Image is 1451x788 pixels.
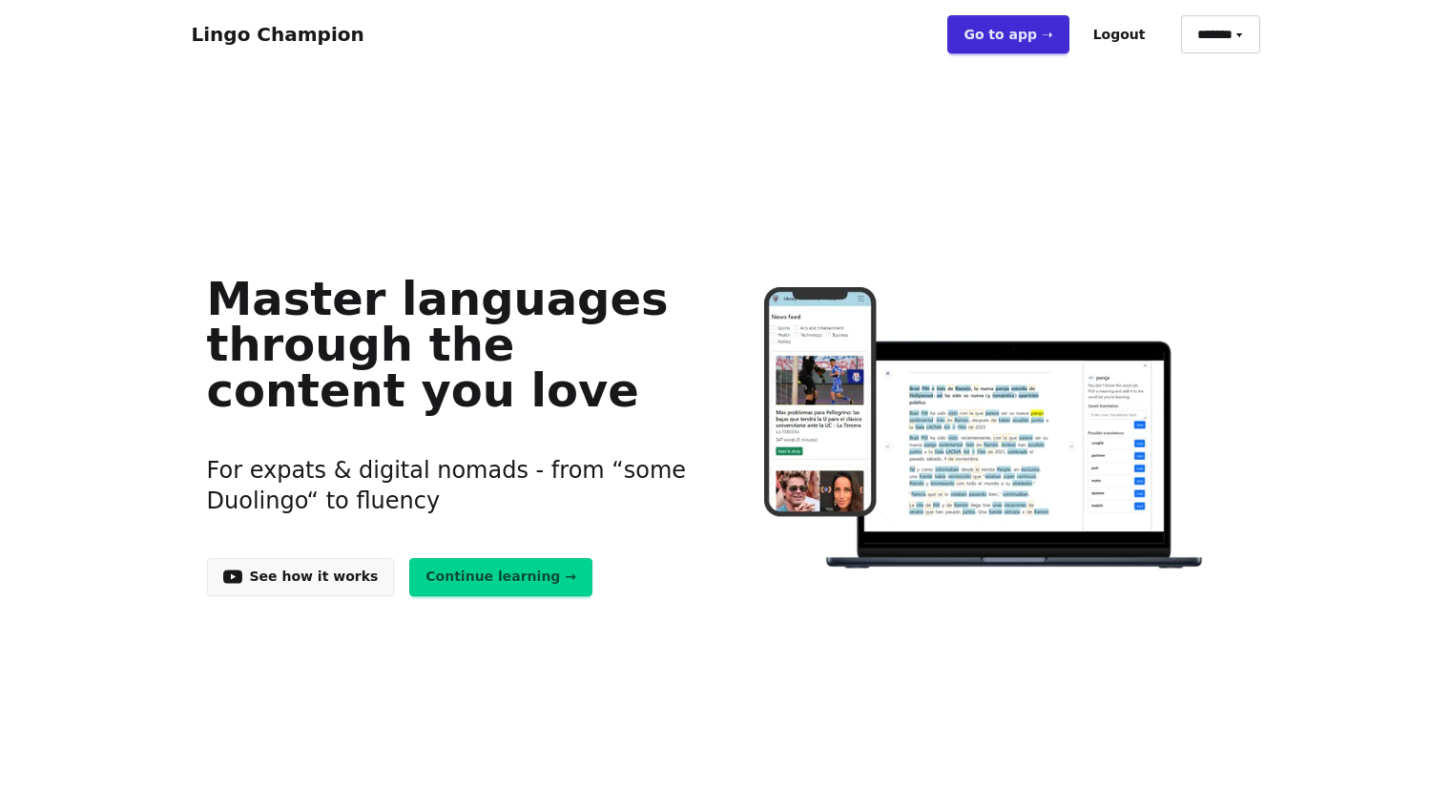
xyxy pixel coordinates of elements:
h1: Master languages through the content you love [207,276,696,413]
a: See how it works [207,558,395,596]
a: Lingo Champion [192,23,364,46]
img: Learn languages online [726,287,1244,572]
a: Continue learning → [409,558,592,596]
h3: For expats & digital nomads - from “some Duolingo“ to fluency [207,432,696,539]
button: Logout [1077,15,1162,53]
a: Go to app ➝ [947,15,1068,53]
